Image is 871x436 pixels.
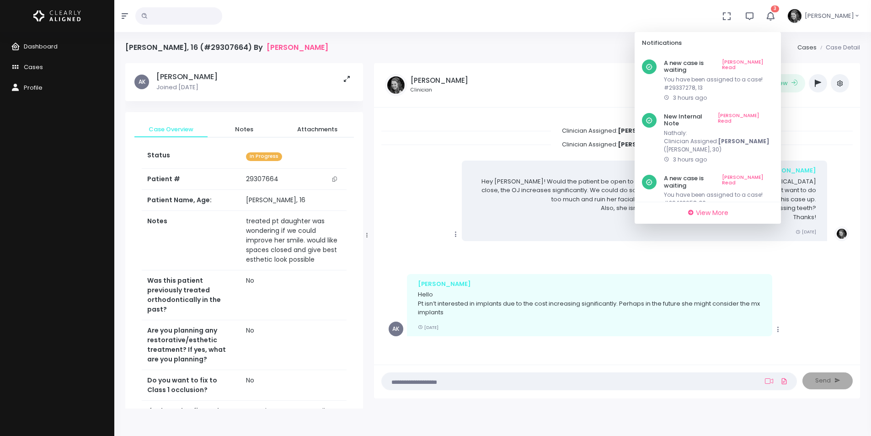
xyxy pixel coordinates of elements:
[389,322,403,336] span: AK
[635,169,781,223] a: A new case is waiting[PERSON_NAME] ReadYou have been assigned to a case! #29423658, 30
[24,83,43,92] span: Profile
[673,94,707,102] span: 3 hours ago
[24,42,58,51] span: Dashboard
[638,206,777,220] a: View More
[215,125,273,134] span: Notes
[664,75,774,92] p: You have been assigned to a case! #29337278, 13
[418,290,761,317] p: Hello Pt isn’t interested in implants due to the cost increasing significantly. Perhaps in the fu...
[664,113,774,127] h6: New Internal Note
[288,125,347,134] span: Attachments
[134,75,149,89] span: AK
[786,8,803,24] img: Header Avatar
[418,280,761,289] div: [PERSON_NAME]
[817,43,860,52] li: Case Detail
[246,152,282,161] span: In Progress
[142,190,240,211] th: Patient Name, Age:
[156,72,218,81] h5: [PERSON_NAME]
[142,168,240,190] th: Patient #
[33,6,81,26] img: Logo Horizontal
[142,320,240,370] th: Are you planning any restorative/esthetic treatment? If yes, what are you planning?
[411,76,468,85] h5: [PERSON_NAME]
[664,59,774,74] h6: A new case is waiting
[551,137,683,151] span: Clinician Assigned:
[635,54,781,108] a: A new case is waiting[PERSON_NAME] ReadYou have been assigned to a case! #29337278, 133 hours ago
[796,229,816,235] small: [DATE]
[664,129,774,154] p: Nathaly: ([PERSON_NAME], 30)
[473,166,816,175] div: [PERSON_NAME]
[24,63,43,71] span: Cases
[635,32,781,224] div: 3
[618,140,672,149] b: [PERSON_NAME]
[551,124,683,138] span: Clinician Assigned:
[673,156,707,163] span: 3 hours ago
[125,63,363,409] div: scrollable content
[142,145,240,168] th: Status
[473,177,816,222] p: Hey [PERSON_NAME]! Would the patient be open to a lower implant? Once those spaces on the [MEDICA...
[779,373,790,389] a: Add Files
[267,43,328,52] a: [PERSON_NAME]
[156,83,218,92] p: Joined [DATE]
[718,137,769,145] b: [PERSON_NAME]
[696,208,728,217] span: View More
[797,43,817,52] a: Cases
[411,86,468,94] small: Clinician
[240,169,347,190] td: 29307664
[771,5,779,12] span: 3
[635,54,781,202] div: scrollable content
[805,11,854,21] span: [PERSON_NAME]
[142,125,200,134] span: Case Overview
[240,370,347,401] td: No
[142,370,240,401] th: Do you want to fix to Class 1 occlusion?
[125,43,328,52] h4: [PERSON_NAME], 16 (#29307664) By
[381,115,853,355] div: scrollable content
[722,175,774,189] a: [PERSON_NAME] Read
[142,211,240,270] th: Notes
[240,190,347,211] td: [PERSON_NAME], 16
[240,270,347,320] td: No
[664,137,774,145] p: Clinician Assigned:
[418,324,438,330] small: [DATE]
[240,211,347,270] td: treated pt daughter was wondering if we could improve her smile. would like spaces closed and giv...
[664,191,774,207] p: You have been assigned to a case! #29423658, 30
[142,270,240,320] th: Was this patient previously treated orthodontically in the past?
[722,59,774,74] a: [PERSON_NAME] Read
[664,175,774,189] h6: A new case is waiting
[618,126,672,135] b: [PERSON_NAME]
[635,108,781,169] a: New Internal Note[PERSON_NAME] ReadNathaly:Clinician Assigned:[PERSON_NAME]([PERSON_NAME], 30)3 h...
[763,377,775,385] a: Add Loom Video
[718,113,774,127] a: [PERSON_NAME] Read
[642,39,763,47] h6: Notifications
[240,320,347,370] td: No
